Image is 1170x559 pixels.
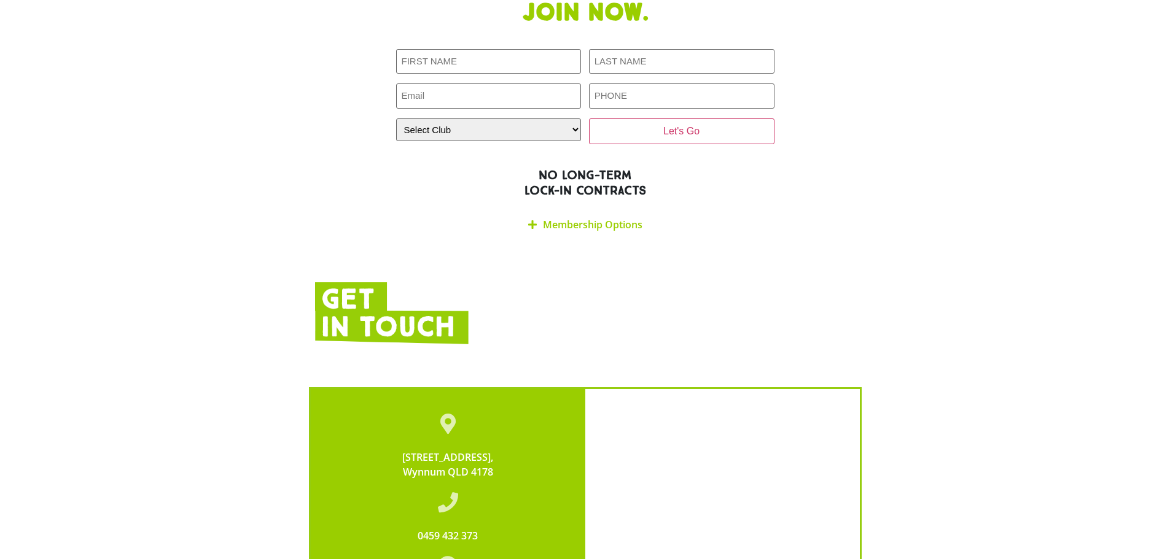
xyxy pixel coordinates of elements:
[315,168,856,198] h2: NO LONG-TERM LOCK-IN CONTRACTS
[418,529,478,542] a: 0459 432 373
[543,218,642,231] a: Membership Options
[589,49,774,74] input: LAST NAME
[402,450,493,479] a: [STREET_ADDRESS],Wynnum QLD 4178
[589,118,774,144] input: Let's Go
[396,49,582,74] input: FIRST NAME
[396,210,774,239] div: Membership Options
[589,83,774,109] input: PHONE
[396,83,582,109] input: Email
